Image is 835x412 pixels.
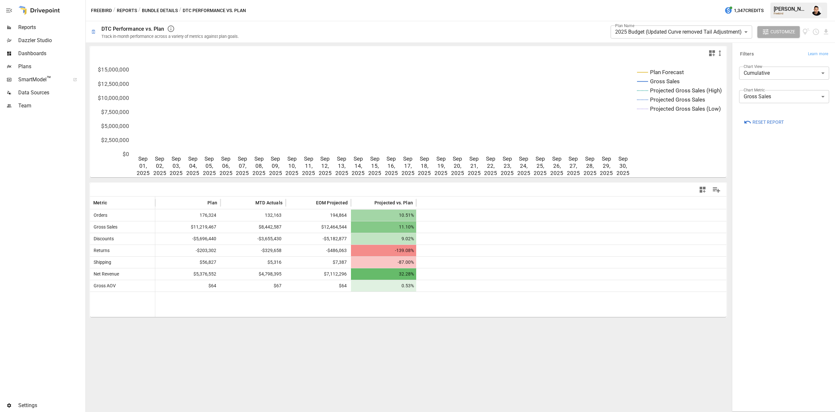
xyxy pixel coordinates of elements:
[316,199,348,206] span: EOM Projected
[91,245,110,256] span: Returns
[179,7,181,15] div: /
[822,28,830,36] button: Download report
[802,26,810,38] button: View documentation
[603,163,610,169] text: 29,
[205,155,214,162] text: Sep
[287,155,297,162] text: Sep
[434,170,448,176] text: 2025
[537,163,544,169] text: 25,
[354,233,415,245] span: 9.02%
[808,51,828,57] span: Learn more
[812,28,820,36] button: Schedule report
[739,67,829,80] div: Cumulative
[517,170,530,176] text: 2025
[567,170,580,176] text: 2025
[611,25,752,39] div: 2025 Budget (Updated Curve removed Tail Adjustment)
[584,170,597,176] text: 2025
[18,102,84,110] span: Team
[159,221,217,233] span: $11,219,467
[272,163,279,169] text: 09,
[421,163,428,169] text: 18,
[172,155,181,162] text: Sep
[246,198,255,207] button: Sort
[468,170,481,176] text: 2025
[371,163,379,169] text: 15,
[552,155,562,162] text: Sep
[224,257,282,268] span: $5,316
[501,170,514,176] text: 2025
[155,155,164,162] text: Sep
[289,268,348,280] span: $7,112,296
[757,26,800,38] button: Customize
[752,118,784,126] span: Reset Report
[770,28,795,36] span: Customize
[224,245,282,256] span: -$329,658
[650,105,721,112] text: Projected Gross Sales (Low)
[338,163,345,169] text: 13,
[138,7,141,15] div: /
[91,7,112,15] button: Freebird
[335,170,348,176] text: 2025
[321,163,329,169] text: 12,
[404,163,412,169] text: 17,
[619,163,627,169] text: 30,
[437,163,445,169] text: 19,
[739,90,829,103] div: Gross Sales
[18,50,84,57] span: Dashboards
[18,89,84,97] span: Data Sources
[569,163,577,169] text: 27,
[354,210,415,221] span: 10.51%
[288,163,296,169] text: 10,
[302,170,315,176] text: 2025
[602,155,611,162] text: Sep
[774,6,808,12] div: [PERSON_NAME]
[93,199,107,206] span: Metric
[255,199,282,206] span: MTD Actuals
[418,170,431,176] text: 2025
[156,163,163,169] text: 02,
[220,170,233,176] text: 2025
[153,170,166,176] text: 2025
[616,170,630,176] text: 2025
[618,155,628,162] text: Sep
[91,268,119,280] span: Net Revenue
[18,76,66,84] span: SmartModel
[91,257,111,268] span: Shipping
[98,95,129,101] text: $10,000,000
[18,24,84,31] span: Reports
[117,7,137,15] button: Reports
[304,155,313,162] text: Sep
[337,155,346,162] text: Sep
[650,78,680,85] text: Gross Sales
[774,12,808,15] div: Freebird
[536,155,545,162] text: Sep
[403,155,413,162] text: Sep
[534,170,547,176] text: 2025
[289,245,348,256] span: -$486,063
[354,245,415,256] span: -139.08%
[137,170,150,176] text: 2025
[159,245,217,256] span: -$203,302
[520,163,527,169] text: 24,
[354,268,415,280] span: 32.28%
[354,221,415,233] span: 11.10%
[385,170,398,176] text: 2025
[224,233,282,245] span: -$3,655,430
[289,280,348,292] span: $64
[239,163,246,169] text: 07,
[18,402,84,409] span: Settings
[519,155,528,162] text: Sep
[98,81,129,87] text: $12,500,000
[252,170,266,176] text: 2025
[354,280,415,292] span: 0.53%
[436,155,446,162] text: Sep
[470,163,478,169] text: 21,
[402,170,415,176] text: 2025
[101,26,164,32] div: DTC Performance vs. Plan
[101,123,129,129] text: $5,000,000
[18,63,84,71] span: Plans
[812,5,822,16] img: Francisco Sanchez
[170,170,183,176] text: 2025
[368,170,381,176] text: 2025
